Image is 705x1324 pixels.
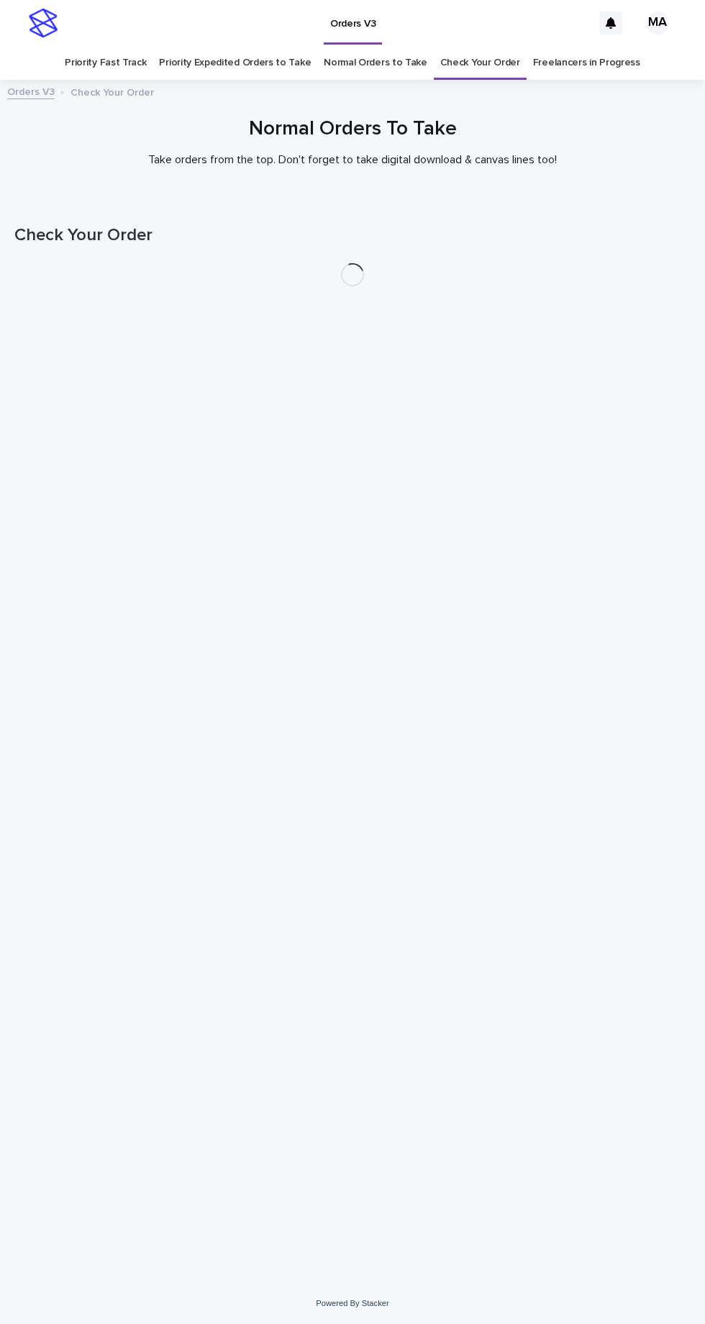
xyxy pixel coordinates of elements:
[14,225,691,246] h1: Check Your Order
[533,46,640,80] a: Freelancers in Progress
[65,153,640,167] p: Take orders from the top. Don't forget to take digital download & canvas lines too!
[646,12,669,35] div: MA
[159,46,311,80] a: Priority Expedited Orders to Take
[29,9,58,37] img: stacker-logo-s-only.png
[324,46,427,80] a: Normal Orders to Take
[14,117,691,142] h1: Normal Orders To Take
[70,83,154,99] p: Check Your Order
[440,46,520,80] a: Check Your Order
[7,83,55,99] a: Orders V3
[316,1299,388,1307] a: Powered By Stacker
[65,46,146,80] a: Priority Fast Track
